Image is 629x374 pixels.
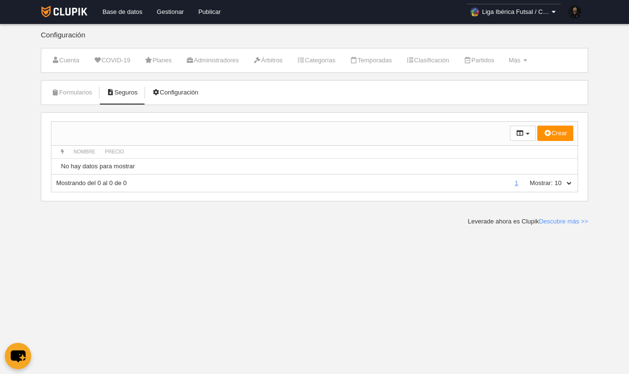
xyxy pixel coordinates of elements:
a: Más [503,53,532,68]
a: Formularios [46,85,97,100]
img: Clupik [41,6,88,17]
button: Crear [537,126,573,141]
div: Configuración [41,31,588,48]
a: Configuración [147,85,204,100]
span: Mostrando del 0 al 0 de 0 [56,179,127,187]
a: Árbitros [248,53,288,68]
a: Planes [139,53,177,68]
a: Descubre más >> [539,218,588,225]
img: PagFKTzuSoBV.30x30.jpg [569,6,581,18]
a: Seguros [101,85,143,100]
div: Leverade ahora es Clupik [468,217,588,226]
button: chat-button [5,343,31,369]
a: Clasificación [401,53,454,68]
a: Categorías [292,53,341,68]
span: Nombre [73,149,96,154]
a: COVID-19 [88,53,135,68]
a: Partidos [459,53,500,68]
span: Más [508,57,520,64]
label: Mostrar: [520,179,553,187]
a: Administradores [181,53,244,68]
a: Liga Ibérica Futsal / Copa La Salle [466,4,561,20]
span: Precio [105,149,124,154]
img: OarxR5tLFrTb.30x30.jpg [470,7,480,17]
a: 1 [513,179,520,187]
div: No hay datos para mostrar [61,162,568,171]
a: Cuenta [46,53,85,68]
a: Temporadas [344,53,397,68]
span: Liga Ibérica Futsal / Copa La Salle [482,7,549,17]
